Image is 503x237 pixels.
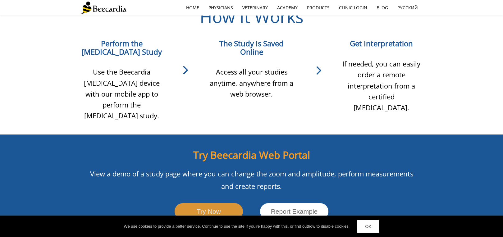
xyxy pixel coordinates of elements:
a: OK [357,220,379,233]
div: We use cookies to provide a better service. Continue to use the site If you're happy with this, o... [124,223,350,230]
span: Try Beecardia Web Portal [193,148,310,162]
a: Academy [272,1,302,15]
a: Physicians [204,1,238,15]
span: Access all your studies anytime, anywhere from a web browser. [210,67,293,98]
a: Try Now [175,203,243,220]
span: If needed, you can easily order a remote interpretation from a certified [MEDICAL_DATA]. [342,59,420,112]
a: how to disable cookies [308,224,349,229]
span: The Study Is Saved Online [219,38,284,57]
img: Beecardia [81,2,126,14]
a: home [181,1,204,15]
a: Products [302,1,334,15]
a: Veterinary [238,1,272,15]
span: Try Now [197,208,221,215]
span: Use the Beecardia [MEDICAL_DATA] device with our mobile app to perform the [MEDICAL_DATA] study. [84,67,160,120]
span: Perform the [MEDICAL_DATA] Study [81,38,162,57]
span: How It Works [200,5,304,28]
span: Report Example [271,208,318,215]
a: Русский [393,1,423,15]
a: Clinic Login [334,1,372,15]
span: View a demo of a study page where you can change the zoom and amplitude, perform measurements and... [90,169,413,191]
a: Blog [372,1,393,15]
a: Report Example [260,203,328,220]
span: Get Interpretation [350,38,413,48]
